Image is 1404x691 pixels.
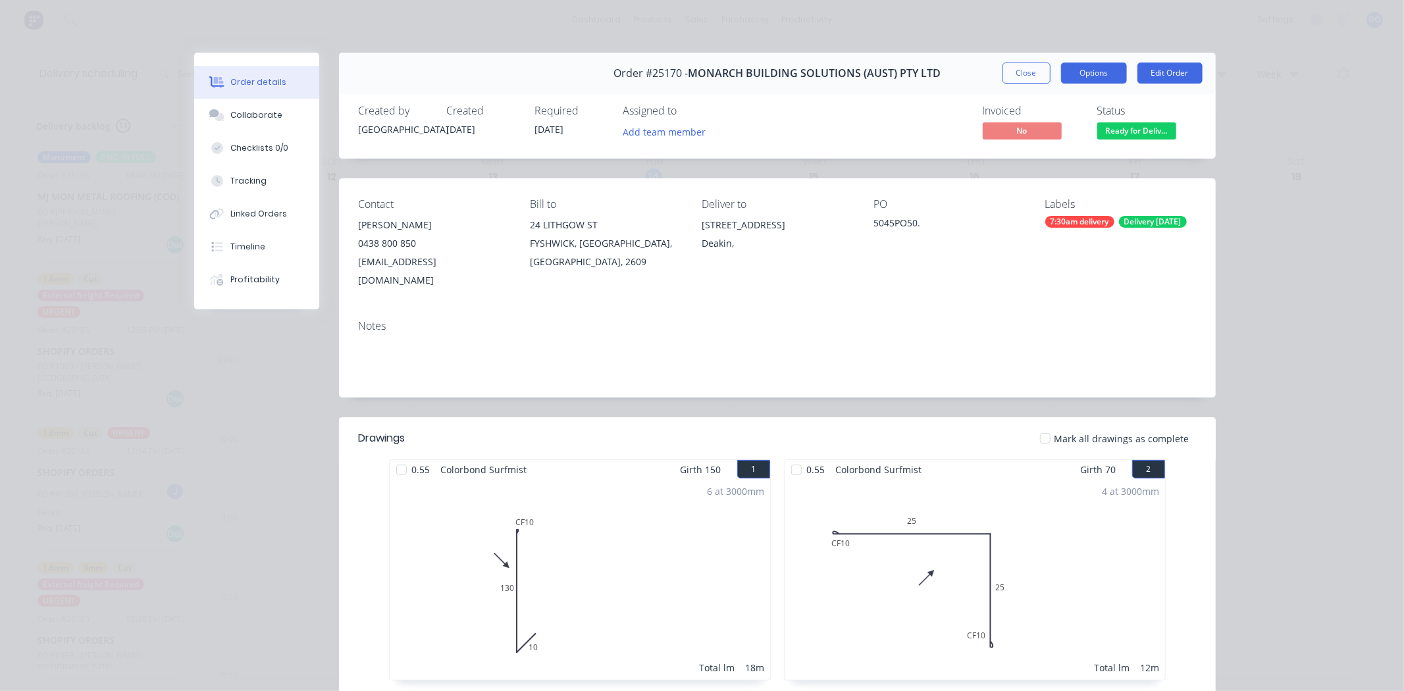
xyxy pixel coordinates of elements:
[194,197,319,230] button: Linked Orders
[530,216,681,234] div: 24 LITHGOW ST
[1141,661,1160,675] div: 12m
[230,274,280,286] div: Profitability
[1097,122,1176,139] span: Ready for Deliv...
[530,198,681,211] div: Bill to
[390,479,770,680] div: 0CF10130106 at 3000mmTotal lm18m
[530,234,681,271] div: FYSHWICK, [GEOGRAPHIC_DATA], [GEOGRAPHIC_DATA], 2609
[194,165,319,197] button: Tracking
[737,460,770,478] button: 1
[702,216,852,258] div: [STREET_ADDRESS]Deakin,
[1095,661,1130,675] div: Total lm
[194,66,319,99] button: Order details
[530,216,681,271] div: 24 LITHGOW STFYSHWICK, [GEOGRAPHIC_DATA], [GEOGRAPHIC_DATA], 2609
[1045,216,1114,228] div: 7:30am delivery
[702,216,852,234] div: [STREET_ADDRESS]
[1103,484,1160,498] div: 4 at 3000mm
[746,661,765,675] div: 18m
[194,99,319,132] button: Collaborate
[1002,63,1051,84] button: Close
[1097,105,1196,117] div: Status
[1045,198,1196,211] div: Labels
[623,122,713,140] button: Add team member
[359,216,509,234] div: [PERSON_NAME]
[359,198,509,211] div: Contact
[1081,460,1116,479] span: Girth 70
[194,230,319,263] button: Timeline
[1061,63,1127,84] button: Options
[1097,122,1176,142] button: Ready for Deliv...
[873,198,1024,211] div: PO
[436,460,533,479] span: Colorbond Surfmist
[623,105,755,117] div: Assigned to
[1132,460,1165,478] button: 2
[688,67,941,80] span: MONARCH BUILDING SOLUTIONS (AUST) PTY LTD
[700,661,735,675] div: Total lm
[230,208,287,220] div: Linked Orders
[613,67,688,80] span: Order #25170 -
[1054,432,1189,446] span: Mark all drawings as complete
[359,234,509,253] div: 0438 800 850
[230,76,286,88] div: Order details
[535,123,564,136] span: [DATE]
[708,484,765,498] div: 6 at 3000mm
[359,105,431,117] div: Created by
[359,253,509,290] div: [EMAIL_ADDRESS][DOMAIN_NAME]
[194,132,319,165] button: Checklists 0/0
[447,105,519,117] div: Created
[359,430,405,446] div: Drawings
[702,198,852,211] div: Deliver to
[831,460,927,479] span: Colorbond Surfmist
[873,216,1024,234] div: 5045PO50.
[702,234,852,253] div: Deakin,
[983,105,1081,117] div: Invoiced
[1119,216,1187,228] div: Delivery [DATE]
[359,216,509,290] div: [PERSON_NAME]0438 800 850[EMAIL_ADDRESS][DOMAIN_NAME]
[407,460,436,479] span: 0.55
[535,105,608,117] div: Required
[983,122,1062,139] span: No
[230,175,267,187] div: Tracking
[785,479,1165,680] div: 0CF1025CF10254 at 3000mmTotal lm12m
[615,122,712,140] button: Add team member
[447,123,476,136] span: [DATE]
[1137,63,1203,84] button: Edit Order
[194,263,319,296] button: Profitability
[359,122,431,136] div: [GEOGRAPHIC_DATA]
[230,109,282,121] div: Collaborate
[230,142,288,154] div: Checklists 0/0
[802,460,831,479] span: 0.55
[681,460,721,479] span: Girth 150
[359,320,1196,332] div: Notes
[230,241,265,253] div: Timeline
